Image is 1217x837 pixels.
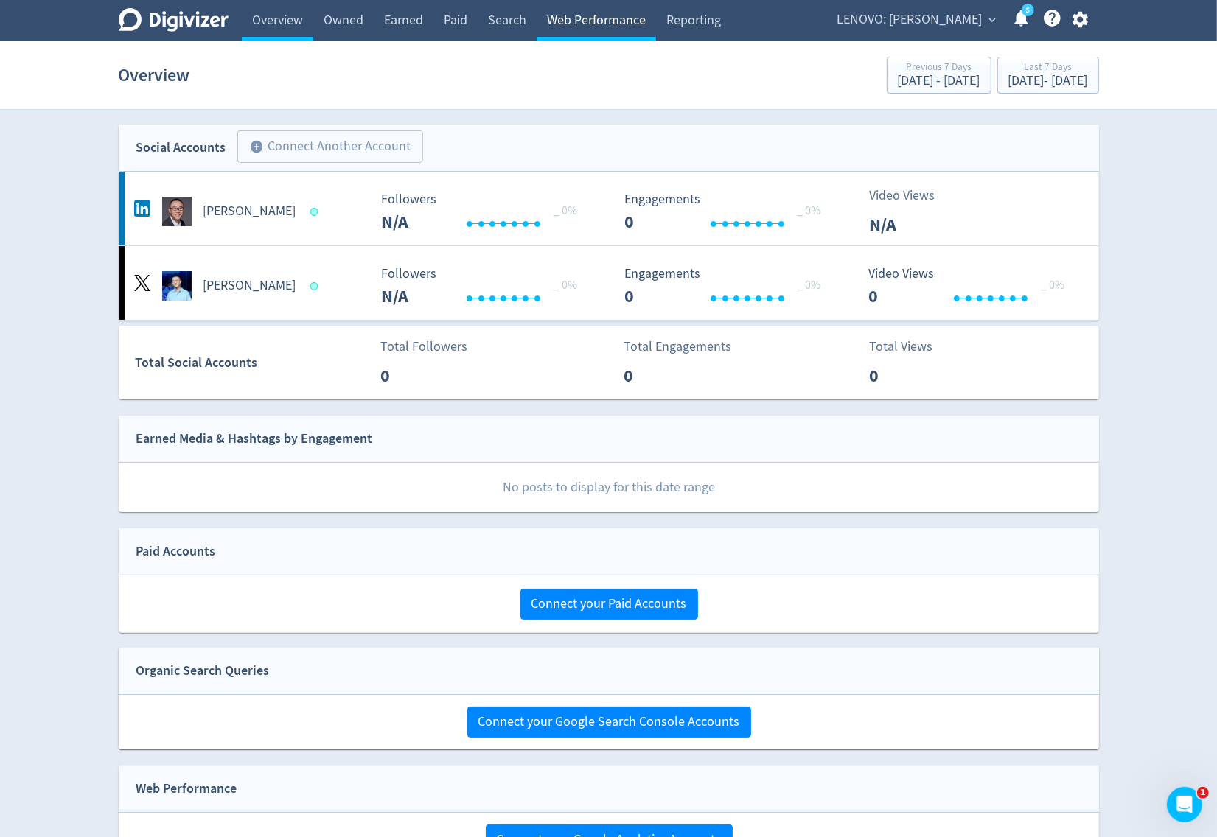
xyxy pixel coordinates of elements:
[478,715,740,729] span: Connect your Google Search Console Accounts
[554,203,577,218] span: _ 0%
[374,192,595,231] svg: Followers ---
[467,707,751,738] button: Connect your Google Search Console Accounts
[380,363,465,389] p: 0
[832,8,1000,32] button: LENOVO: [PERSON_NAME]
[467,713,751,730] a: Connect your Google Search Console Accounts
[837,8,983,32] span: LENOVO: [PERSON_NAME]
[136,660,270,682] div: Organic Search Queries
[119,463,1099,512] p: No posts to display for this date range
[798,278,821,293] span: _ 0%
[310,282,322,290] span: Data last synced: 1 Oct 2025, 4:01pm (AEST)
[119,172,1099,245] a: Eric Yu Hai undefined[PERSON_NAME] Followers --- _ 0% Followers N/A Engagements 0 Engagements 0 _...
[618,192,839,231] svg: Engagements 0
[380,337,467,357] p: Total Followers
[374,267,595,306] svg: Followers ---
[119,52,190,99] h1: Overview
[119,246,1099,320] a: Eric Yu undefined[PERSON_NAME] Followers --- _ 0% Followers N/A Engagements 0 Engagements 0 _ 0% ...
[1041,278,1064,293] span: _ 0%
[869,363,954,389] p: 0
[520,595,698,612] a: Connect your Paid Accounts
[136,137,226,158] div: Social Accounts
[162,197,192,226] img: Eric Yu Hai undefined
[869,211,954,238] p: N/A
[986,13,1000,27] span: expand_more
[136,778,237,799] div: Web Performance
[531,598,687,611] span: Connect your Paid Accounts
[1025,5,1029,15] text: 5
[618,267,839,306] svg: Engagements 0
[1008,62,1088,74] div: Last 7 Days
[554,278,577,293] span: _ 0%
[310,208,322,216] span: Data last synced: 1 Oct 2025, 12:01pm (AEST)
[869,337,954,357] p: Total Views
[887,57,991,94] button: Previous 7 Days[DATE] - [DATE]
[1167,787,1202,822] iframe: Intercom live chat
[135,352,370,374] div: Total Social Accounts
[136,428,373,449] div: Earned Media & Hashtags by Engagement
[250,139,265,154] span: add_circle
[203,277,296,295] h5: [PERSON_NAME]
[624,363,708,389] p: 0
[162,271,192,301] img: Eric Yu undefined
[1008,74,1088,88] div: [DATE] - [DATE]
[237,130,423,163] button: Connect Another Account
[136,541,216,562] div: Paid Accounts
[1197,787,1209,799] span: 1
[798,203,821,218] span: _ 0%
[1022,4,1034,16] a: 5
[624,337,731,357] p: Total Engagements
[203,203,296,220] h5: [PERSON_NAME]
[898,74,980,88] div: [DATE] - [DATE]
[997,57,1099,94] button: Last 7 Days[DATE]- [DATE]
[898,62,980,74] div: Previous 7 Days
[861,267,1082,306] svg: Video Views 0
[226,133,423,163] a: Connect Another Account
[520,589,698,620] button: Connect your Paid Accounts
[869,186,954,206] p: Video Views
